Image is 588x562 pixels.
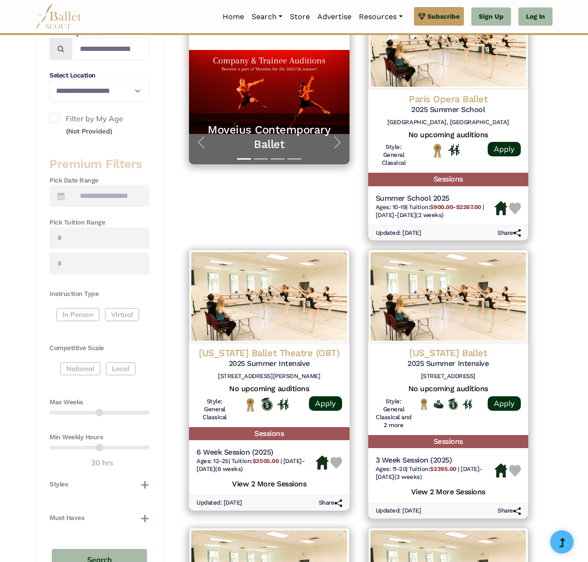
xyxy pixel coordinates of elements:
h6: Updated: [DATE] [376,229,421,237]
h4: Select Location [49,71,149,80]
h5: 2025 Summer Intensive [376,359,521,369]
span: Ages: 11-20 [376,465,406,472]
button: Must Haves [49,513,149,523]
h4: Pick Tuition Range [49,218,149,227]
h6: Style: General Classical [376,143,412,167]
span: Subscribe [427,11,460,21]
h4: Max Weeks [49,398,149,407]
h6: [STREET_ADDRESS][PERSON_NAME] [196,372,342,380]
a: Resources [355,7,406,27]
button: Slide 3 [271,154,285,164]
h5: 2025 Summer School [376,105,521,115]
h6: | | [376,204,495,219]
img: In Person [462,399,472,409]
span: Tuition: [409,204,483,211]
h6: [GEOGRAPHIC_DATA], [GEOGRAPHIC_DATA] [376,119,521,126]
h5: View 2 More Sessions [376,485,521,497]
h6: Share [319,499,342,507]
h5: Sessions [368,435,529,449]
h5: No upcoming auditions [196,384,342,394]
b: $3505.00 [252,457,279,464]
h6: Share [497,229,521,237]
img: Heart [330,457,342,469]
h4: Instruction Type [49,289,149,299]
img: gem.svg [418,11,426,21]
h4: Must Haves [49,513,84,523]
h5: Sessions [368,173,529,186]
img: Housing Available [495,464,507,478]
h6: | | [196,457,316,473]
img: Offers Scholarship [448,399,458,409]
a: Store [286,7,314,27]
label: Filter by My Age [49,113,149,137]
button: Styles [49,480,149,489]
h5: Summer School 2025 [376,194,495,204]
span: [DATE]-[DATE] (2 weeks) [376,211,444,218]
button: Slide 4 [287,154,301,164]
img: National [245,398,256,412]
h5: No upcoming auditions [376,384,521,394]
span: [DATE]-[DATE] (3 weeks) [376,465,483,480]
a: Subscribe [414,7,464,26]
a: Home [219,7,248,27]
a: Advertise [314,7,355,27]
h6: Share [497,507,521,515]
img: Logo [189,250,350,343]
span: Tuition: [409,465,458,472]
h5: 2025 Summer Intensive [196,359,342,369]
img: Offers Scholarship [261,398,273,411]
h5: 3 Week Session (2025) [376,456,495,465]
img: National [432,143,443,158]
h6: Updated: [DATE] [196,499,242,507]
h6: Style: General Classical and 2 more [376,398,412,429]
span: [DATE]-[DATE] (6 weeks) [196,457,305,472]
img: Housing Available [316,456,329,470]
h6: [STREET_ADDRESS] [376,372,521,380]
small: (Not Provided) [66,127,112,135]
a: Moveius Contemporary Ballet [198,123,340,152]
h3: Premium Filters [49,156,149,172]
img: Offers Financial Aid [434,400,443,409]
b: $2395.00 [430,465,456,472]
h5: View 2 More Sessions [196,477,342,489]
h4: Min Weekly Hours [49,433,149,442]
a: Apply [488,396,521,411]
h6: Updated: [DATE] [376,507,421,515]
h5: No upcoming auditions [376,130,521,140]
h4: Pick Date Range [49,176,149,185]
img: Housing Available [495,201,507,215]
input: Search by names... [72,38,149,60]
img: National [419,398,429,410]
h5: Sessions [189,427,350,441]
span: Tuition: [231,457,280,464]
h4: Styles [49,480,68,489]
button: Slide 2 [254,154,268,164]
h6: | | [376,465,495,481]
output: 30 hrs [91,457,113,469]
h4: [US_STATE] Ballet Theatre (OBT) [196,347,342,359]
img: Heart [509,203,521,214]
h6: Style: General Classical [196,398,233,421]
img: Heart [509,465,521,477]
a: Apply [309,396,342,411]
a: Sign Up [471,7,511,26]
img: In Person [277,398,289,410]
img: Logo [368,250,529,343]
h5: 6 Week Session (2025) [196,448,316,457]
span: Ages: 12-25 [196,457,229,464]
button: Slide 1 [237,154,251,164]
span: Ages: 10-19 [376,204,406,211]
a: Apply [488,142,521,156]
h4: Paris Opera Ballet [376,93,521,105]
img: In Person [448,144,460,156]
h4: Competitive Scale [49,344,149,353]
a: Search [248,7,286,27]
a: Log In [518,7,553,26]
b: $900.00-$2267.00 [430,204,481,211]
h4: [US_STATE] Ballet [376,347,521,359]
